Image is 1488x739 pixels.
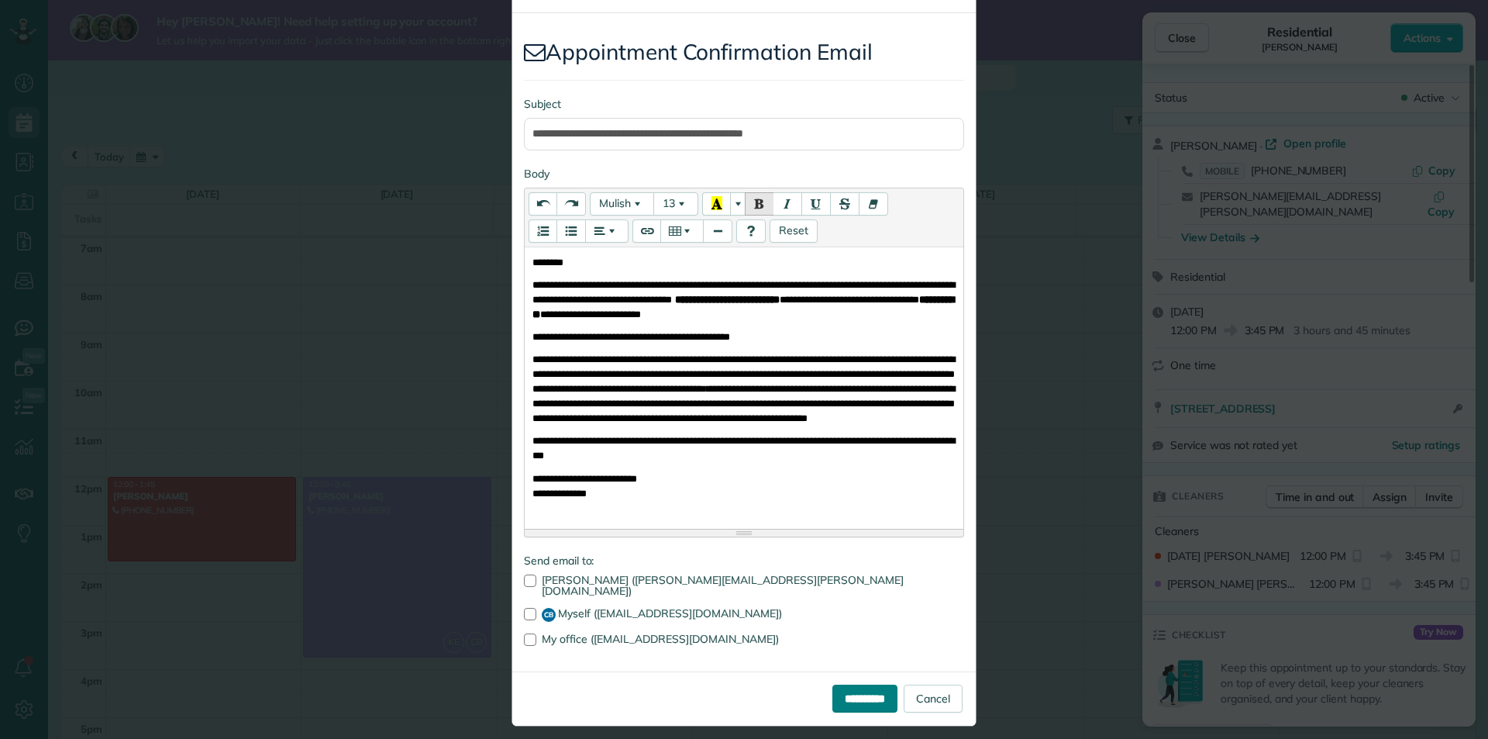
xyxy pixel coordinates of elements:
[524,575,964,596] label: [PERSON_NAME] ([PERSON_NAME][EMAIL_ADDRESS][PERSON_NAME][DOMAIN_NAME])
[599,196,631,210] span: Mulish
[556,219,586,243] button: Unordered list (CTRL+SHIFT+NUM7)
[529,219,557,243] button: Ordered list (CTRL+SHIFT+NUM8)
[524,96,964,112] label: Subject
[773,192,802,216] button: Italic (CTRL+I)
[524,608,964,622] label: Myself ([EMAIL_ADDRESS][DOMAIN_NAME])
[770,219,818,243] button: Resets template content to default
[702,192,731,216] button: Recent Color
[524,553,964,568] label: Send email to:
[585,219,629,243] button: Paragraph
[542,608,556,622] span: CB
[730,192,746,216] button: More Color
[703,219,732,243] button: Insert Horizontal Rule (CTRL+ENTER)
[556,192,586,216] button: Redo (CTRL+Y)
[590,192,654,216] button: Font Family
[524,166,964,181] label: Body
[632,219,661,243] button: Link (CTRL+K)
[524,634,964,644] label: My office ([EMAIL_ADDRESS][DOMAIN_NAME])
[663,196,675,210] span: 13
[525,530,963,537] div: Resize
[859,192,888,216] button: Remove Font Style (CTRL+\)
[801,192,831,216] button: Underline (CTRL+U)
[529,192,557,216] button: Undo (CTRL+Z)
[745,192,773,216] button: Bold (CTRL+B)
[736,219,766,243] button: Help
[653,192,698,216] button: Font Size
[660,219,704,243] button: Table
[524,40,964,64] h2: Appointment Confirmation Email
[830,192,859,216] button: Strikethrough (CTRL+SHIFT+S)
[904,685,963,713] a: Cancel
